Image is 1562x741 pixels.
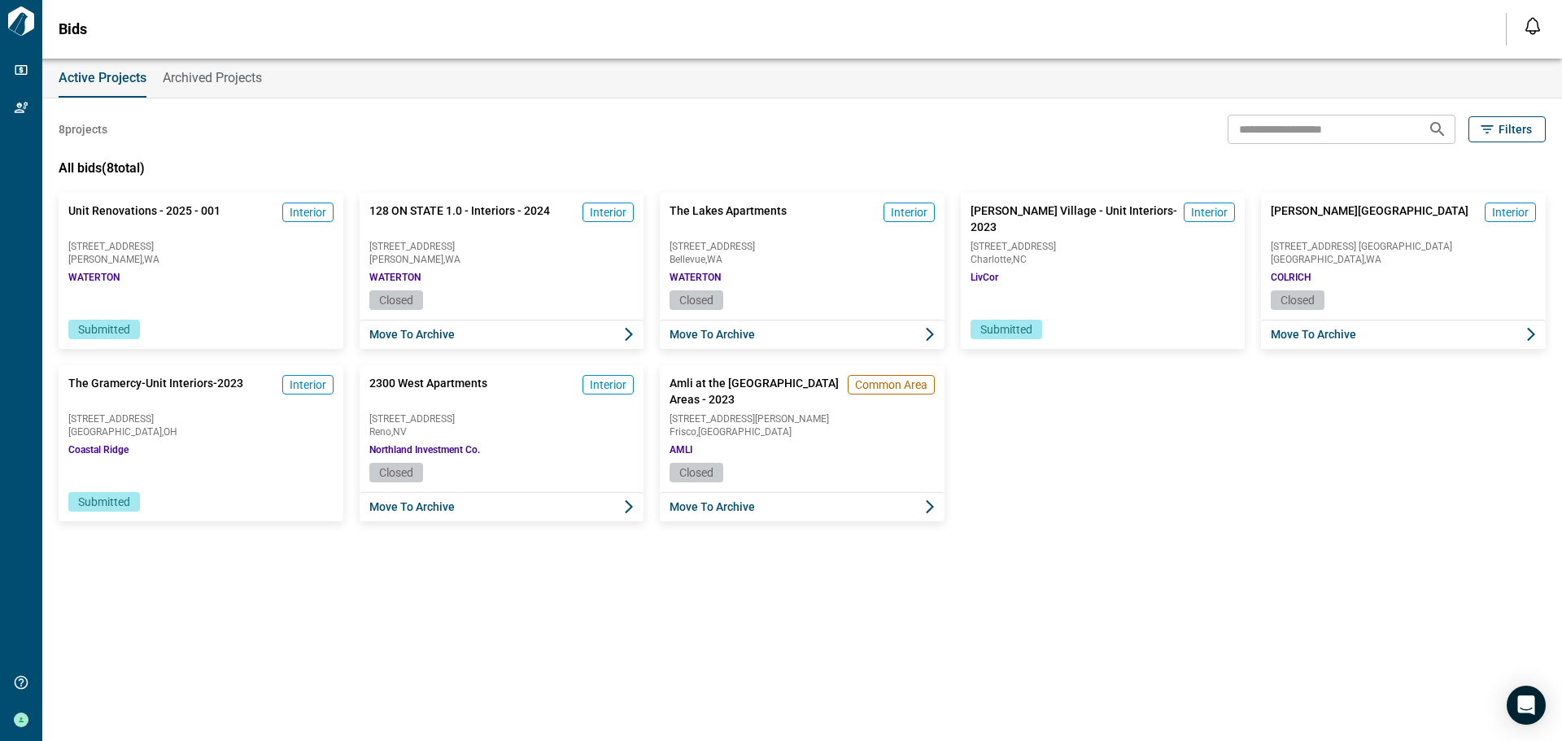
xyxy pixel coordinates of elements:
span: [STREET_ADDRESS][PERSON_NAME] [670,414,935,424]
span: Interior [891,204,927,220]
button: Move to Archive [1261,320,1546,349]
span: Closed [379,294,413,307]
div: base tabs [42,59,1562,98]
span: Closed [379,466,413,479]
span: COLRICH [1271,271,1311,284]
span: [STREET_ADDRESS] [369,242,635,251]
span: Interior [590,204,626,220]
button: Move to Archive [660,320,945,349]
span: Coastal Ridge [68,443,129,456]
span: [STREET_ADDRESS] [670,242,935,251]
span: Amli at the [GEOGRAPHIC_DATA] Areas - 2023 [670,375,841,408]
div: Open Intercom Messenger [1507,686,1546,725]
span: Move to Archive [670,499,755,515]
span: Closed [679,466,713,479]
button: Filters [1468,116,1546,142]
button: Move to Archive [660,492,945,521]
span: [PERSON_NAME] , WA [369,255,635,264]
span: LivCor [971,271,998,284]
span: [GEOGRAPHIC_DATA] , OH [68,427,334,437]
span: AMLI [670,443,692,456]
span: [STREET_ADDRESS] [971,242,1236,251]
span: WATERTON [670,271,721,284]
span: 8 projects [59,121,107,137]
button: Move to Archive [360,492,644,521]
span: [STREET_ADDRESS] [369,414,635,424]
button: Open notification feed [1520,13,1546,39]
span: 2300 West Apartments [369,375,487,408]
span: [STREET_ADDRESS] [68,242,334,251]
span: [PERSON_NAME][GEOGRAPHIC_DATA] [1271,203,1468,235]
span: [STREET_ADDRESS] [GEOGRAPHIC_DATA] [1271,242,1536,251]
span: Archived Projects [163,70,262,86]
span: Move to Archive [1271,326,1356,342]
span: 128 ON STATE 1.0 - Interiors - 2024 [369,203,550,235]
span: Reno , NV [369,427,635,437]
span: Move to Archive [670,326,755,342]
span: WATERTON [369,271,421,284]
span: [PERSON_NAME] , WA [68,255,334,264]
span: Closed [1281,294,1315,307]
span: [GEOGRAPHIC_DATA] , WA [1271,255,1536,264]
span: Charlotte , NC [971,255,1236,264]
span: Common Area [855,377,927,393]
span: Bids [59,21,87,37]
span: Filters [1499,121,1532,137]
span: WATERTON [68,271,120,284]
span: Interior [290,204,326,220]
span: All bids ( 8 total) [59,160,145,176]
button: Move to Archive [360,320,644,349]
span: Interior [1191,204,1228,220]
span: Submitted [78,495,130,508]
span: Move to Archive [369,326,455,342]
span: Move to Archive [369,499,455,515]
span: Interior [590,377,626,393]
span: Interior [1492,204,1529,220]
span: Active Projects [59,70,146,86]
span: The Lakes Apartments [670,203,787,235]
span: The Gramercy-Unit Interiors-2023 [68,375,243,408]
span: Closed [679,294,713,307]
span: Bellevue , WA [670,255,935,264]
span: [STREET_ADDRESS] [68,414,334,424]
span: [PERSON_NAME] Village - Unit Interiors- 2023 [971,203,1178,235]
span: Submitted [78,323,130,336]
span: Unit Renovations - 2025 - 001 [68,203,220,235]
span: Frisco , [GEOGRAPHIC_DATA] [670,427,935,437]
span: Submitted [980,323,1032,336]
button: Search projects [1421,113,1454,146]
span: Interior [290,377,326,393]
span: Northland Investment Co. [369,443,480,456]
